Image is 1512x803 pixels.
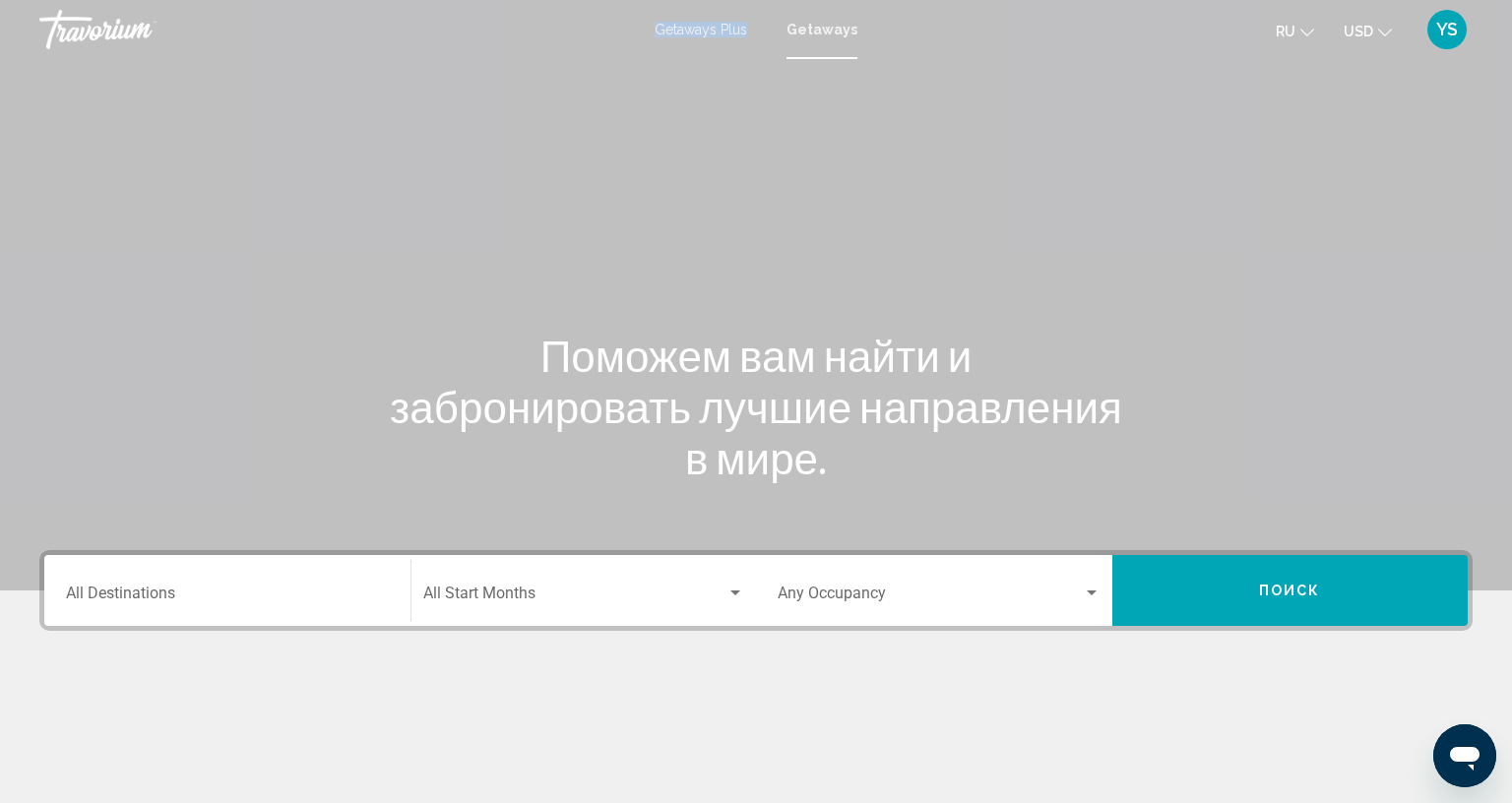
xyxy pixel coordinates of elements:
[1436,20,1458,39] span: YS
[44,555,1468,626] div: Search widget
[1112,555,1469,626] button: Поиск
[1344,17,1392,45] button: Change currency
[39,10,635,49] a: Travorium
[387,330,1125,483] h1: Поможем вам найти и забронировать лучшие направления в мире.
[1276,17,1314,45] button: Change language
[1433,724,1496,787] iframe: Кнопка запуска окна обмена сообщениями
[787,22,857,37] a: Getaways
[1276,24,1295,39] span: ru
[1259,584,1321,599] span: Поиск
[1344,24,1373,39] span: USD
[1421,9,1473,50] button: User Menu
[655,22,747,37] a: Getaways Plus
